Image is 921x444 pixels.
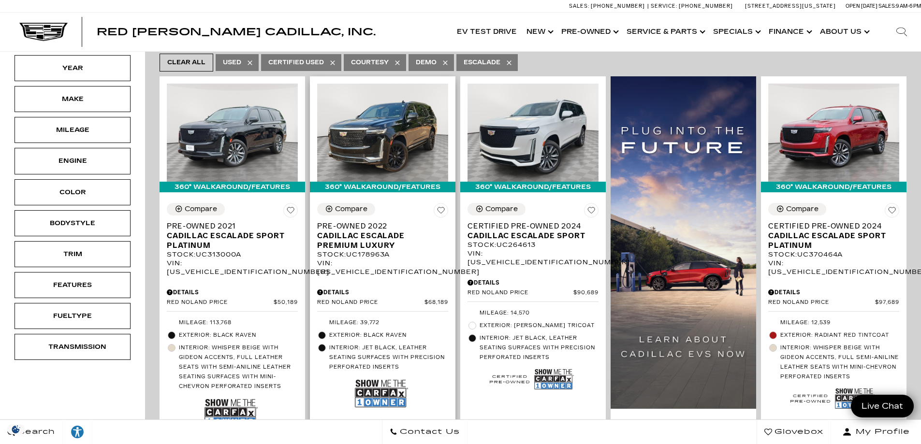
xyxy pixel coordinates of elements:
span: Open [DATE] [846,3,877,9]
div: Fueltype [48,311,97,321]
div: Trim [48,249,97,259]
a: EV Test Drive [452,13,522,51]
img: 2022 Cadillac Escalade Premium Luxury [317,84,448,182]
span: $68,189 [424,299,448,306]
a: Explore your accessibility options [63,420,92,444]
button: Save Vehicle [885,203,899,221]
span: Cadillac Escalade Sport Platinum [167,231,291,250]
div: Stock : UC313000A [167,250,298,259]
div: MakeMake [15,86,131,112]
div: Explore your accessibility options [63,425,92,439]
div: Pricing Details - Pre-Owned 2022 Cadillac Escalade Premium Luxury [317,288,448,297]
div: Compare [786,205,819,214]
img: 2024 Cadillac Escalade Sport Platinum [768,84,899,182]
span: Sales: [569,3,589,9]
img: Cadillac Dark Logo with Cadillac White Text [19,23,68,41]
div: Compare [335,205,367,214]
button: Compare Vehicle [468,203,526,215]
span: $50,189 [274,299,298,306]
div: Pricing Details - Pre-Owned 2021 Cadillac Escalade Sport Platinum [167,288,298,297]
span: Certified Used [268,57,324,69]
img: 2024 Cadillac Escalade Sport [468,84,599,182]
span: Exterior: Black Raven [329,330,448,340]
div: 360° WalkAround/Features [460,182,606,192]
span: Service: [651,3,677,9]
img: Show Me the CARFAX 1-Owner Badge [835,386,875,412]
span: $97,689 [875,299,899,306]
span: [PHONE_NUMBER] [591,3,645,9]
div: 360° WalkAround/Features [160,182,305,192]
div: Mileage [48,125,97,135]
div: VIN: [US_VEHICLE_IDENTIFICATION_NUMBER] [167,259,298,276]
button: Open user profile menu [831,420,921,444]
span: Glovebox [772,425,823,439]
img: Show Me the CARFAX 1-Owner Badge [355,376,408,411]
div: Search [882,13,921,51]
div: Stock : UC264613 [468,241,599,249]
a: Contact Us [382,420,468,444]
button: Compare Vehicle [768,203,826,215]
span: Clear All [167,57,205,69]
a: Glovebox [757,420,831,444]
span: Certified Pre-Owned 2024 [768,221,892,231]
span: Red Noland Price [768,299,875,306]
a: Certified Pre-Owned 2024Cadillac Escalade Sport [468,221,599,241]
a: Service & Parts [622,13,708,51]
a: Finance [764,13,815,51]
a: About Us [815,13,873,51]
span: [PHONE_NUMBER] [679,3,733,9]
div: Pricing Details - Certified Pre-Owned 2024 Cadillac Escalade Sport Platinum [768,288,899,297]
div: TrimTrim [15,241,131,267]
span: Red [PERSON_NAME] Cadillac, Inc. [97,26,376,38]
span: Demo [416,57,437,69]
a: Certified Pre-Owned 2024Cadillac Escalade Sport Platinum [768,221,899,250]
span: Cadillac Escalade Premium Luxury [317,231,441,250]
span: Exterior: Radiant Red Tintcoat [780,330,899,340]
span: My Profile [852,425,910,439]
span: Pre-Owned 2022 [317,221,441,231]
img: Cadillac Certified Used Vehicle [790,389,830,408]
a: Pre-Owned 2021Cadillac Escalade Sport Platinum [167,221,298,250]
div: FeaturesFeatures [15,272,131,298]
button: Save Vehicle [283,203,298,221]
a: Service: [PHONE_NUMBER] [647,3,735,9]
span: Exterior: [PERSON_NAME] Tricoat [480,321,599,330]
span: Red Noland Price [167,299,274,306]
a: Pre-Owned [556,13,622,51]
a: Red Noland Price $97,689 [768,299,899,306]
button: Save Vehicle [584,203,599,221]
div: Stock : UC178963A [317,250,448,259]
div: VIN: [US_VEHICLE_IDENTIFICATION_NUMBER] [768,259,899,276]
div: Transmission [48,342,97,352]
div: VIN: [US_VEHICLE_IDENTIFICATION_NUMBER] [468,249,599,267]
li: Mileage: 14,570 [468,307,599,319]
div: Bodystyle [48,218,97,229]
span: Search [15,425,55,439]
li: Mileage: 39,772 [317,316,448,329]
div: BodystyleBodystyle [15,210,131,236]
div: Year [48,63,97,73]
span: Pre-Owned 2021 [167,221,291,231]
a: Red Noland Price $50,189 [167,299,298,306]
div: Pricing Details - Certified Pre-Owned 2024 Cadillac Escalade Sport [468,278,599,287]
a: Sales: [PHONE_NUMBER] [569,3,647,9]
div: Compare [485,205,518,214]
div: Stock : UC370464A [768,250,899,259]
span: Cadillac Escalade Sport Platinum [768,231,892,250]
a: Live Chat [851,395,914,417]
span: Courtesy [351,57,389,69]
div: TransmissionTransmission [15,334,131,360]
span: Interior: Jet Black, Leather seating surfaces with precision perforated inserts [480,333,599,362]
span: Contact Us [397,425,460,439]
div: 360° WalkAround/Features [310,182,455,192]
img: Opt-Out Icon [5,424,27,434]
button: Compare Vehicle [167,203,225,215]
button: Compare Vehicle [317,203,375,215]
span: Interior: Whisper Beige with Gideon accents, Full leather seats with semi-aniline leather seating... [179,343,298,391]
span: Used [223,57,241,69]
span: Live Chat [857,401,908,412]
li: Mileage: 113,768 [167,316,298,329]
a: Specials [708,13,764,51]
span: $90,689 [573,289,599,297]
